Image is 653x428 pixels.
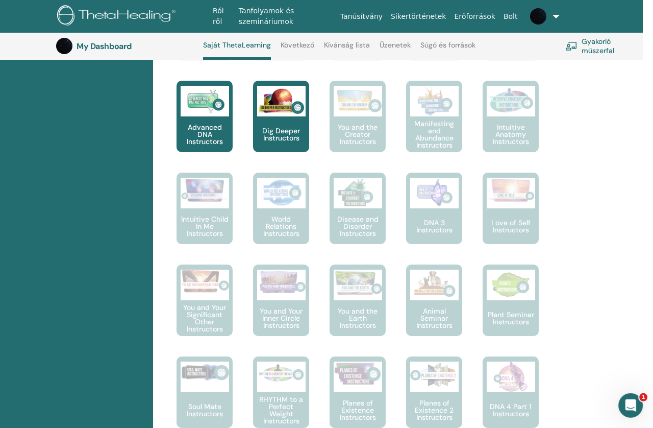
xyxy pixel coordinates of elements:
a: Ról ről [209,2,235,31]
img: World Relations Instructors [257,178,306,208]
img: DNA 4 Part 1 Instructors [487,362,535,392]
img: chalkboard-teacher.svg [565,41,577,51]
img: Animal Seminar Instructors [410,270,459,300]
a: Plant Seminar Instructors Plant Seminar Instructors [483,265,539,356]
a: Következő [281,41,314,57]
a: Gyakorló műszerfal [565,35,645,57]
p: Manifesting and Abundance Instructors [406,120,462,149]
p: You and the Creator Instructors [330,124,386,145]
p: Animal Seminar Instructors [406,307,462,329]
a: Erőforrások [450,7,499,26]
p: RHYTHM to a Perfect Weight Instructors [253,396,309,424]
a: Saját ThetaLearning [203,41,271,60]
img: Love of Self Instructors [487,178,535,203]
p: Planes of Existence Instructors [330,399,386,421]
a: Intuitive Child In Me Instructors Intuitive Child In Me Instructors [177,173,233,265]
p: Plant Seminar Instructors [483,311,539,325]
a: Tanúsítvány [336,7,387,26]
p: Advanced DNA Instructors [177,124,233,145]
a: Manifesting and Abundance Instructors Manifesting and Abundance Instructors [406,81,462,173]
img: Dig Deeper Instructors [257,86,306,116]
a: You and the Creator Instructors You and the Creator Instructors [330,81,386,173]
a: Dig Deeper Instructors Dig Deeper Instructors [253,81,309,173]
a: World Relations Instructors World Relations Instructors [253,173,309,265]
p: World Relations Instructors [253,216,309,237]
img: Plant Seminar Instructors [487,270,535,300]
img: Manifesting and Abundance Instructors [410,86,459,116]
p: Intuitive Anatomy Instructors [483,124,539,145]
p: You and Your Inner Circle Instructors [253,307,309,329]
p: Love of Self Instructors [483,219,539,233]
p: Soul Mate Instructors [177,403,233,417]
a: DNA 3 Instructors DNA 3 Instructors [406,173,462,265]
img: You and the Earth Instructors [334,270,382,296]
a: You and Your Inner Circle Instructors You and Your Inner Circle Instructors [253,265,309,356]
a: Animal Seminar Instructors Animal Seminar Instructors [406,265,462,356]
a: Súgó és források [420,41,475,57]
p: You and the Earth Instructors [330,307,386,329]
img: Planes of Existence Instructors [334,362,382,387]
p: Disease and Disorder Instructors [330,216,386,237]
p: Planes of Existence 2 Instructors [406,399,462,421]
img: Advanced DNA Instructors [181,86,229,116]
img: Planes of Existence 2 Instructors [410,362,459,389]
p: DNA 3 Instructors [406,219,462,233]
h3: My Dashboard [77,41,179,51]
img: logo.png [57,5,179,28]
a: You and the Earth Instructors You and the Earth Instructors [330,265,386,356]
a: Üzenetek [380,41,411,57]
p: Intuitive Child In Me Instructors [177,216,233,237]
img: DNA 3 Instructors [410,178,459,208]
img: You and Your Significant Other Instructors [181,270,229,293]
img: Soul Mate Instructors [181,362,229,383]
a: Tanfolyamok és szemináriumok [235,2,336,31]
a: Kívánság lista [324,41,370,57]
img: You and Your Inner Circle Instructors [257,270,306,294]
a: Intuitive Anatomy Instructors Intuitive Anatomy Instructors [483,81,539,173]
a: Advanced DNA Instructors Advanced DNA Instructors [177,81,233,173]
img: Intuitive Child In Me Instructors [181,178,229,203]
p: DNA 4 Part 1 Instructors [483,403,539,417]
img: Disease and Disorder Instructors [334,178,382,208]
p: Dig Deeper Instructors [253,127,309,141]
img: default.jpg [530,8,546,25]
p: You and Your Significant Other Instructors [177,304,233,332]
img: RHYTHM to a Perfect Weight Instructors [257,362,306,386]
img: Intuitive Anatomy Instructors [487,86,535,116]
a: Love of Self Instructors Love of Self Instructors [483,173,539,265]
a: Disease and Disorder Instructors Disease and Disorder Instructors [330,173,386,265]
img: default.jpg [56,38,72,54]
a: You and Your Significant Other Instructors You and Your Significant Other Instructors [177,265,233,356]
iframe: Intercom live chat [618,393,643,418]
a: Bolt [499,7,522,26]
a: Sikertörténetek [387,7,450,26]
span: 1 [639,393,647,401]
img: You and the Creator Instructors [334,86,382,116]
